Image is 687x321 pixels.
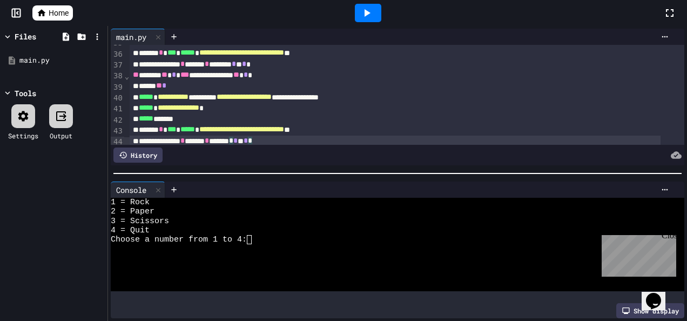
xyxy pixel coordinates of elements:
div: 37 [111,60,124,71]
div: Console [111,184,152,196]
span: 4 = Quit [111,226,150,235]
div: Chat with us now!Close [4,4,75,69]
span: 1 = Rock [111,198,150,207]
div: 43 [111,126,124,137]
div: Settings [8,131,38,141]
div: Files [15,31,36,42]
div: Tools [15,88,36,99]
div: 42 [111,115,124,126]
div: Output [50,131,72,141]
div: main.py [19,55,104,66]
div: main.py [111,29,165,45]
iframe: chat widget [642,278,676,310]
iframe: chat widget [597,231,676,277]
span: Fold line [124,72,130,81]
div: 36 [111,49,124,60]
div: 44 [111,137,124,148]
div: History [113,148,163,163]
span: 3 = Scissors [111,217,169,226]
a: Home [32,5,73,21]
div: 41 [111,104,124,115]
div: 39 [111,82,124,93]
div: Show display [616,303,684,318]
div: Console [111,182,165,198]
div: 38 [111,71,124,82]
span: Choose a number from 1 to 4: [111,235,247,244]
div: main.py [111,31,152,43]
span: 2 = Paper [111,207,154,216]
span: Home [49,8,69,18]
div: 40 [111,93,124,104]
